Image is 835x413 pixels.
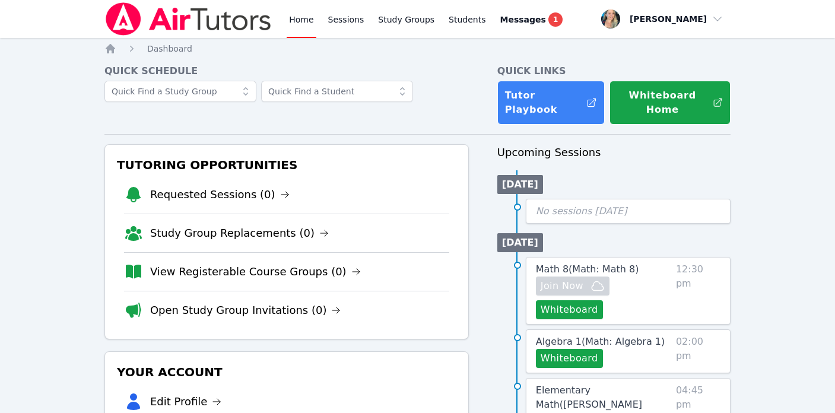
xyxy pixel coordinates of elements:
span: Join Now [541,279,583,293]
span: Dashboard [147,44,192,53]
span: Messages [500,14,546,26]
a: Requested Sessions (0) [150,186,290,203]
a: Open Study Group Invitations (0) [150,302,341,319]
span: 12:30 pm [676,262,720,319]
nav: Breadcrumb [104,43,731,55]
button: Whiteboard [536,300,603,319]
a: Study Group Replacements (0) [150,225,329,242]
input: Quick Find a Student [261,81,413,102]
h4: Quick Schedule [104,64,469,78]
button: Whiteboard [536,349,603,368]
a: Tutor Playbook [497,81,605,125]
a: Dashboard [147,43,192,55]
span: Algebra 1 ( Math: Algebra 1 ) [536,336,665,347]
span: No sessions [DATE] [536,205,627,217]
span: 02:00 pm [676,335,720,368]
span: Math 8 ( Math: Math 8 ) [536,263,639,275]
a: Algebra 1(Math: Algebra 1) [536,335,665,349]
h3: Upcoming Sessions [497,144,731,161]
input: Quick Find a Study Group [104,81,256,102]
h4: Quick Links [497,64,731,78]
button: Whiteboard Home [609,81,731,125]
span: 1 [548,12,563,27]
h3: Your Account [115,361,459,383]
a: View Registerable Course Groups (0) [150,263,361,280]
img: Air Tutors [104,2,272,36]
li: [DATE] [497,233,543,252]
button: Join Now [536,277,609,296]
li: [DATE] [497,175,543,194]
a: Math 8(Math: Math 8) [536,262,639,277]
h3: Tutoring Opportunities [115,154,459,176]
a: Edit Profile [150,393,222,410]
